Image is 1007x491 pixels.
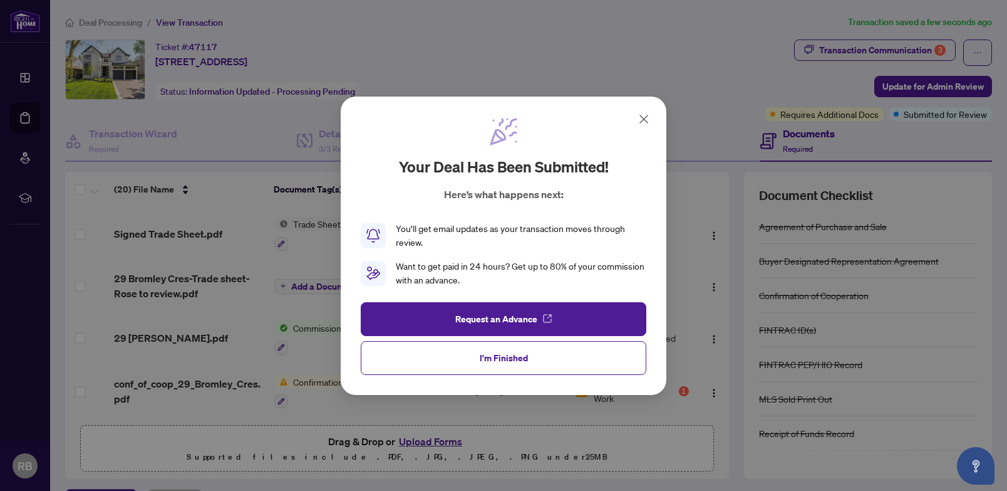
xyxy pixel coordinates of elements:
h2: Your deal has been submitted! [399,157,609,177]
button: Open asap [957,447,994,485]
div: You’ll get email updates as your transaction moves through review. [396,222,646,250]
button: I'm Finished [361,341,646,374]
span: Request an Advance [455,309,537,329]
span: I'm Finished [480,347,528,367]
div: Want to get paid in 24 hours? Get up to 80% of your commission with an advance. [396,260,646,287]
button: Request an Advance [361,302,646,335]
p: Here’s what happens next: [444,187,564,202]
